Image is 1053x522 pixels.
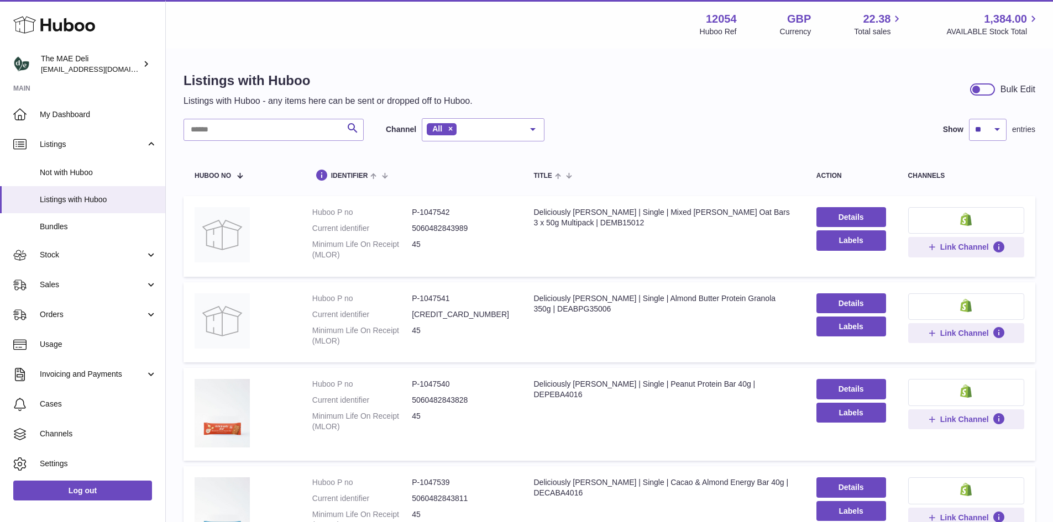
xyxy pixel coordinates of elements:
span: Invoicing and Payments [40,369,145,379]
span: identifier [331,172,368,180]
dd: P-1047541 [412,293,511,304]
img: shopify-small.png [960,213,972,226]
dt: Current identifier [312,223,412,234]
a: Log out [13,481,152,500]
div: Deliciously [PERSON_NAME] | Single | Mixed [PERSON_NAME] Oat Bars 3 x 50g Multipack | DEMB15012 [533,207,794,228]
span: entries [1012,124,1035,135]
dt: Huboo P no [312,207,412,218]
dt: Current identifier [312,395,412,405]
dd: P-1047539 [412,477,511,488]
dt: Current identifier [312,493,412,504]
a: 22.38 Total sales [854,12,903,37]
span: Usage [40,339,157,350]
dt: Current identifier [312,309,412,320]
button: Labels [816,230,886,250]
button: Link Channel [908,237,1024,257]
span: Listings [40,139,145,150]
strong: GBP [787,12,811,27]
p: Listings with Huboo - any items here can be sent or dropped off to Huboo. [184,95,473,107]
div: channels [908,172,1024,180]
span: Total sales [854,27,903,37]
span: All [432,124,442,133]
img: shopify-small.png [960,299,972,312]
dt: Huboo P no [312,477,412,488]
span: Huboo no [195,172,231,180]
dd: 45 [412,239,511,260]
span: [EMAIL_ADDRESS][DOMAIN_NAME] [41,65,163,73]
img: internalAdmin-12054@internal.huboo.com [13,56,30,72]
span: Listings with Huboo [40,194,157,205]
dd: 5060482843828 [412,395,511,405]
button: Link Channel [908,409,1024,429]
div: Deliciously [PERSON_NAME] | Single | Peanut Protein Bar 40g | DEPEBA4016 [533,379,794,400]
dd: 5060482843989 [412,223,511,234]
a: Details [816,293,886,313]
div: Deliciously [PERSON_NAME] | Single | Almond Butter Protein Granola 350g | DEABPG35006 [533,293,794,314]
span: Not with Huboo [40,167,157,178]
dd: 45 [412,325,511,346]
div: The MAE Deli [41,54,140,75]
h1: Listings with Huboo [184,72,473,89]
button: Labels [816,501,886,521]
img: shopify-small.png [960,483,972,496]
dt: Minimum Life On Receipt (MLOR) [312,411,412,432]
span: title [533,172,552,180]
label: Show [943,124,963,135]
span: Link Channel [940,414,989,424]
label: Channel [386,124,416,135]
dd: P-1047542 [412,207,511,218]
span: Channels [40,429,157,439]
button: Labels [816,403,886,423]
img: Deliciously Ella | Single | Peanut Protein Bar 40g | DEPEBA4016 [195,379,250,447]
span: 22.38 [863,12,890,27]
button: Link Channel [908,323,1024,343]
a: 1,384.00 AVAILABLE Stock Total [946,12,1040,37]
dt: Huboo P no [312,379,412,389]
img: Deliciously Ella | Single | Almond Butter Protein Granola 350g | DEABPG35006 [195,293,250,349]
span: My Dashboard [40,109,157,120]
dt: Huboo P no [312,293,412,304]
dd: P-1047540 [412,379,511,389]
div: Deliciously [PERSON_NAME] | Single | Cacao & Almond Energy Bar 40g | DECABA4016 [533,477,794,498]
strong: 12054 [706,12,737,27]
a: Details [816,207,886,227]
div: Bulk Edit [1000,83,1035,96]
span: Cases [40,399,157,409]
span: 1,384.00 [984,12,1027,27]
a: Details [816,379,886,399]
div: Huboo Ref [700,27,737,37]
span: Bundles [40,222,157,232]
span: Sales [40,280,145,290]
button: Labels [816,317,886,336]
img: Deliciously Ella | Single | Mixed Berry Oat Bars 3 x 50g Multipack | DEMB15012 [195,207,250,262]
div: Currency [780,27,811,37]
dt: Minimum Life On Receipt (MLOR) [312,239,412,260]
span: Link Channel [940,242,989,252]
span: Orders [40,309,145,320]
a: Details [816,477,886,497]
dd: 45 [412,411,511,432]
span: Link Channel [940,328,989,338]
dd: [CREDIT_CARD_NUMBER] [412,309,511,320]
span: Settings [40,458,157,469]
dt: Minimum Life On Receipt (MLOR) [312,325,412,346]
span: AVAILABLE Stock Total [946,27,1040,37]
img: shopify-small.png [960,384,972,398]
span: Stock [40,250,145,260]
dd: 5060482843811 [412,493,511,504]
div: action [816,172,886,180]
